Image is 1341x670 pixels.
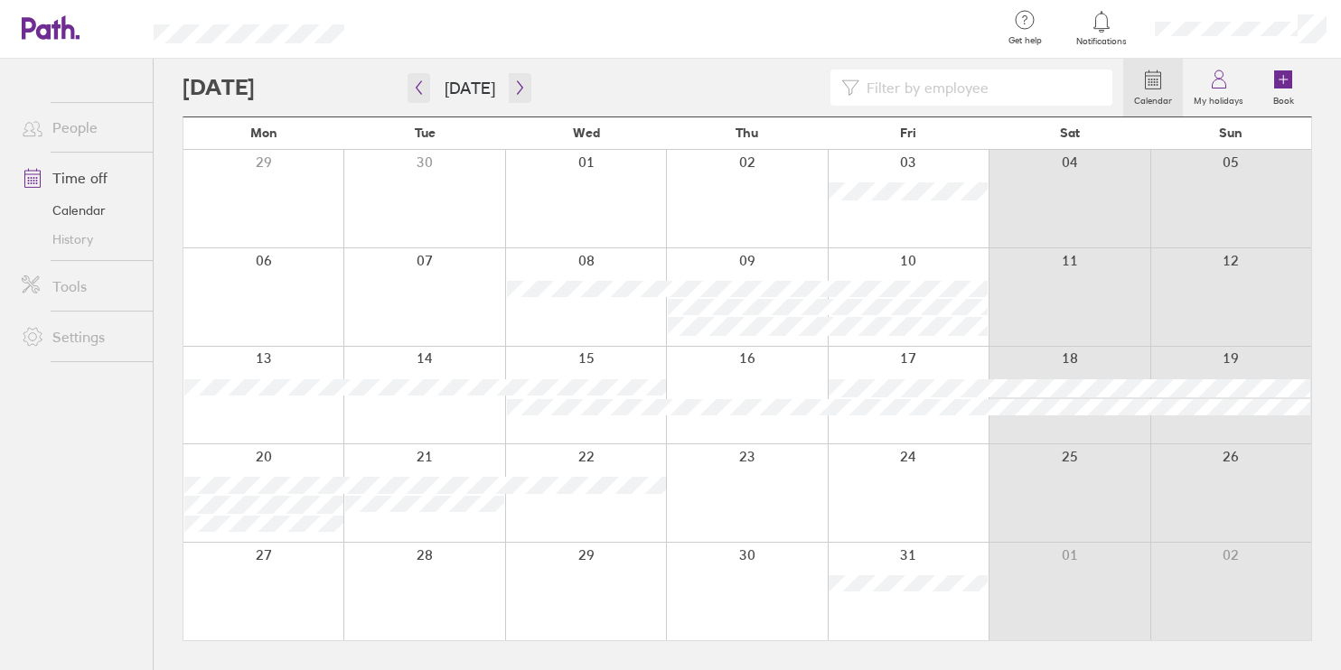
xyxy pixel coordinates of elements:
[430,73,510,103] button: [DATE]
[1060,126,1080,140] span: Sat
[7,268,153,304] a: Tools
[736,126,758,140] span: Thu
[573,126,600,140] span: Wed
[1183,59,1254,116] a: My holidays
[996,35,1055,46] span: Get help
[7,160,153,196] a: Time off
[1219,126,1243,140] span: Sun
[7,319,153,355] a: Settings
[1254,59,1312,116] a: Book
[1183,90,1254,107] label: My holidays
[250,126,277,140] span: Mon
[7,109,153,145] a: People
[859,70,1102,105] input: Filter by employee
[900,126,916,140] span: Fri
[1123,59,1183,116] a: Calendar
[1262,90,1305,107] label: Book
[1123,90,1183,107] label: Calendar
[7,225,153,254] a: History
[1073,36,1131,47] span: Notifications
[415,126,436,140] span: Tue
[7,196,153,225] a: Calendar
[1073,9,1131,47] a: Notifications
